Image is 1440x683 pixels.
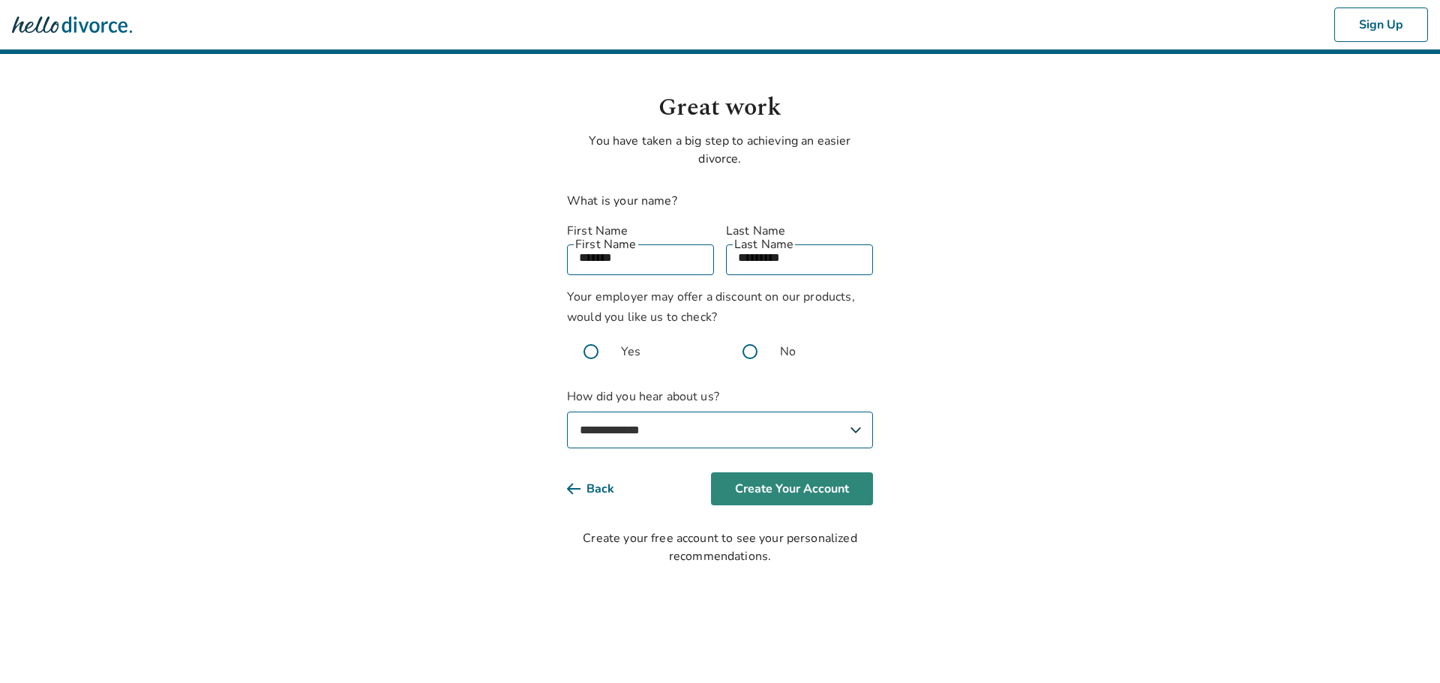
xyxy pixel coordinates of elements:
select: How did you hear about us? [567,412,873,448]
iframe: Chat Widget [1365,611,1440,683]
p: You have taken a big step to achieving an easier divorce. [567,132,873,168]
div: Create your free account to see your personalized recommendations. [567,529,873,565]
label: Last Name [726,222,873,240]
span: No [780,343,796,361]
span: Yes [621,343,640,361]
button: Back [567,472,638,505]
button: Sign Up [1334,7,1428,42]
span: Your employer may offer a discount on our products, would you like us to check? [567,289,855,325]
label: First Name [567,222,714,240]
label: How did you hear about us? [567,388,873,448]
img: Hello Divorce Logo [12,10,132,40]
h1: Great work [567,90,873,126]
label: What is your name? [567,193,677,209]
button: Create Your Account [711,472,873,505]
